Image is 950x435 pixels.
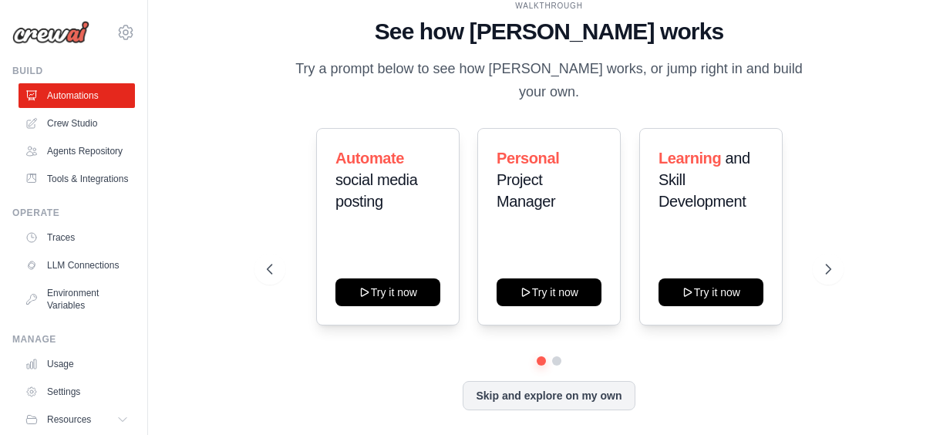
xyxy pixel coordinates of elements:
[47,413,91,426] span: Resources
[19,281,135,318] a: Environment Variables
[19,139,135,164] a: Agents Repository
[12,65,135,77] div: Build
[463,381,635,410] button: Skip and explore on my own
[19,111,135,136] a: Crew Studio
[19,167,135,191] a: Tools & Integrations
[497,150,559,167] span: Personal
[19,225,135,250] a: Traces
[12,207,135,219] div: Operate
[267,18,832,46] h1: See how [PERSON_NAME] works
[497,171,555,210] span: Project Manager
[19,379,135,404] a: Settings
[335,150,404,167] span: Automate
[659,278,763,306] button: Try it now
[659,150,721,167] span: Learning
[497,278,601,306] button: Try it now
[335,171,417,210] span: social media posting
[19,253,135,278] a: LLM Connections
[19,352,135,376] a: Usage
[659,150,750,210] span: and Skill Development
[335,278,440,306] button: Try it now
[19,407,135,432] button: Resources
[19,83,135,108] a: Automations
[12,21,89,44] img: Logo
[290,58,808,103] p: Try a prompt below to see how [PERSON_NAME] works, or jump right in and build your own.
[12,333,135,346] div: Manage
